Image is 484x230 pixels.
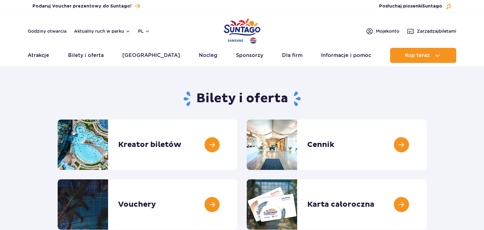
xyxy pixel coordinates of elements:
a: Podaruj Voucher prezentowy do Suntago! [32,2,140,10]
span: Moje konto [376,28,399,34]
span: Kup teraz [405,53,430,58]
a: Sponsorzy [236,48,263,63]
h1: Bilety i oferta [58,91,427,107]
span: Podaruj Voucher prezentowy do Suntago! [32,3,131,9]
span: Zarządzaj biletami [417,28,456,34]
a: Bilety i oferta [68,48,104,63]
a: Park of Poland [224,16,260,45]
button: pl [138,28,150,34]
button: Kup teraz [390,48,456,63]
a: Nocleg [199,48,217,63]
a: Mojekonto [366,27,399,35]
span: Suntago [422,4,442,8]
button: Aktualny ruch w parku [74,29,130,34]
a: Informacje i pomoc [321,48,371,63]
a: [GEOGRAPHIC_DATA] [122,48,180,63]
a: Godziny otwarcia [28,28,66,34]
a: Atrakcje [28,48,49,63]
a: Zarządzajbiletami [407,27,456,35]
span: Posłuchaj piosenki [379,3,442,9]
a: Dla firm [282,48,302,63]
button: Posłuchaj piosenkiSuntago [379,3,452,9]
